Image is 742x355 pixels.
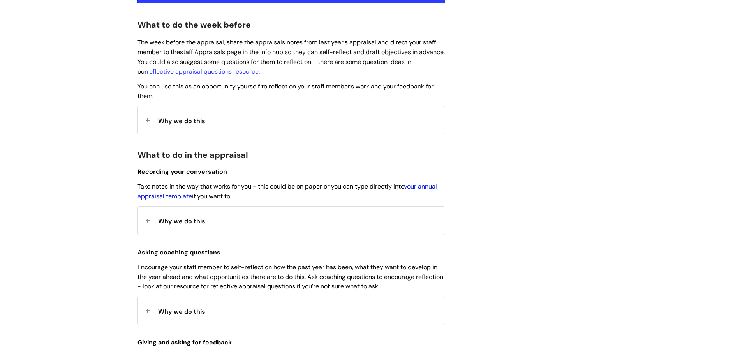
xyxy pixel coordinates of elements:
span: What to do in the appraisal [137,150,248,161]
span: You can use this as an opportunity yourself to reflect on your staff member’s work and your feedb... [137,82,434,100]
span: Recording your conversation [137,168,227,176]
span: Why we do this [158,307,205,316]
span: What to do the week before [137,19,251,30]
span: Why we do this [158,217,205,225]
span: Take notes in the way that works for you - this could be on paper or you can type directly into i... [137,182,437,200]
span: Giving and asking for feedback [137,338,232,346]
span: Asking coaching questions [137,248,220,256]
span: The week before the appraisal, share the appraisals notes from last year's appraisal and direct y... [137,38,445,75]
a: reflective appraisal questions resource [147,67,259,76]
span: Encourage your staff member to self-reflect on how the past year has been, what they want to deve... [137,263,443,291]
a: staff Appraisals page [180,48,241,56]
span: Why we do this [158,117,205,125]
